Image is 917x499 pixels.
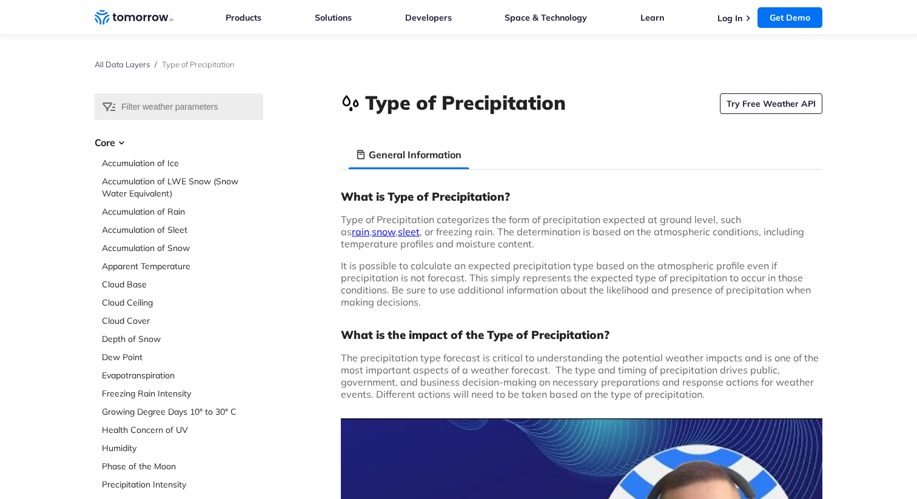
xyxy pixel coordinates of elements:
[102,387,263,400] a: Freezing Rain Intensity
[102,278,263,290] a: Cloud Base
[102,406,263,418] a: Growing Degree Days 10° to 30° C
[341,327,822,342] h3: What is the impact of the Type of Precipitation?
[102,478,263,491] a: Precipitation Intensity
[505,12,587,23] a: Space & Technology
[102,206,263,218] a: Accumulation of Rain
[102,369,263,381] a: Evapotranspiration
[226,12,261,23] a: Products
[352,226,369,238] a: rain
[720,93,822,114] a: Try Free Weather API
[95,135,263,150] h3: Core
[102,460,263,472] a: Phase of the Moon
[102,333,263,345] a: Depth of Snow
[95,59,150,69] a: All Data Layers
[102,260,263,272] a: Apparent Temperature
[102,157,263,169] a: Accumulation of Ice
[348,140,469,169] li: General Information
[155,59,157,69] span: /
[95,8,173,27] a: Home link
[640,12,664,23] a: Learn
[372,226,395,238] a: snow
[95,93,263,120] input: Filter weather parameters
[405,12,452,23] a: Developers
[341,213,804,250] span: Type of Precipitation categorizes the form of precipitation expected at ground level, such as , ,...
[369,147,462,162] h3: General Information
[365,89,566,116] h1: Type of Precipitation
[341,189,822,204] h3: What is Type of Precipitation?
[102,424,263,436] a: Health Concern of UV
[102,442,263,454] a: Humidity
[315,12,352,23] a: Solutions
[102,351,263,363] a: Dew Point
[341,260,811,308] span: It is possible to calculate an expected precipitation type based on the atmospheric profile even ...
[757,7,822,28] a: Get Demo
[102,315,263,327] a: Cloud Cover
[102,224,263,236] a: Accumulation of Sleet
[162,59,235,69] span: Type of Precipitation
[102,296,263,309] a: Cloud Ceiling
[102,175,263,199] a: Accumulation of LWE Snow (Snow Water Equivalent)
[398,226,420,238] a: sleet
[102,242,263,254] a: Accumulation of Snow
[341,352,819,400] span: The precipitation type forecast is critical to understanding the potential weather impacts and is...
[717,13,742,24] a: Log In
